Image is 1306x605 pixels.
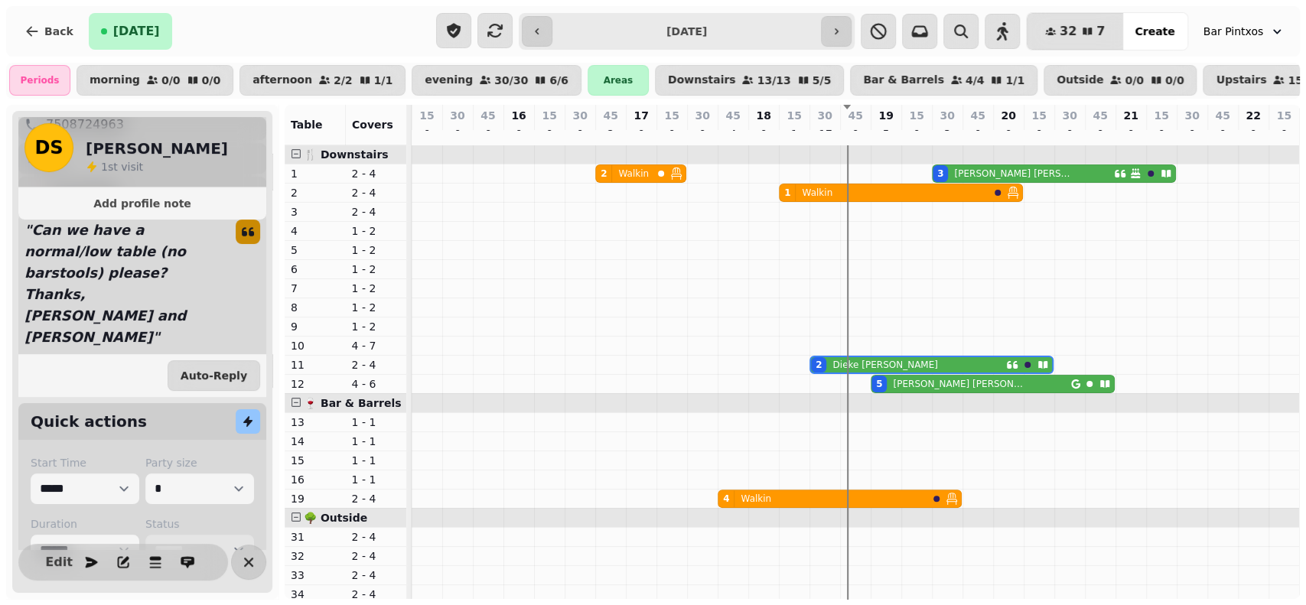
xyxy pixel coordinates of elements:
[1125,126,1137,141] p: 0
[850,65,1037,96] button: Bar & Barrels4/41/1
[664,108,679,123] p: 15
[44,26,73,37] span: Back
[757,126,770,141] p: 0
[352,166,401,181] p: 2 - 4
[425,74,473,86] p: evening
[1184,108,1199,123] p: 30
[1278,126,1290,141] p: 0
[77,65,233,96] button: morning0/00/0
[352,491,401,506] p: 2 - 4
[291,357,340,372] p: 11
[757,75,790,86] p: 13 / 13
[848,108,862,123] p: 45
[291,548,340,564] p: 32
[1060,25,1076,37] span: 32
[1215,108,1229,123] p: 45
[727,126,739,141] p: 4
[291,300,340,315] p: 8
[291,338,340,353] p: 10
[954,168,1075,180] p: [PERSON_NAME] [PERSON_NAME]
[1027,13,1123,50] button: 327
[352,472,401,487] p: 1 - 1
[878,108,893,123] p: 19
[419,108,434,123] p: 15
[756,108,770,123] p: 18
[101,159,143,174] p: visit
[633,108,648,123] p: 17
[725,108,740,123] p: 45
[893,378,1027,390] p: [PERSON_NAME] [PERSON_NAME]
[876,378,882,390] div: 5
[1277,108,1291,123] p: 15
[108,161,121,173] span: st
[168,360,260,391] button: Auto-Reply
[513,126,525,141] p: 0
[1125,75,1144,86] p: 0 / 0
[1216,74,1266,86] p: Upstairs
[291,587,340,602] p: 34
[291,453,340,468] p: 15
[543,126,555,141] p: 0
[291,415,340,430] p: 13
[1093,108,1107,123] p: 45
[696,126,708,141] p: 0
[291,472,340,487] p: 16
[12,13,86,50] button: Back
[145,455,254,470] label: Party size
[511,108,526,123] p: 16
[655,65,844,96] button: Downstairs13/135/5
[374,75,393,86] p: 1 / 1
[252,74,312,86] p: afternoon
[352,453,401,468] p: 1 - 1
[1096,25,1105,37] span: 7
[937,168,943,180] div: 3
[291,434,340,449] p: 14
[741,493,771,505] p: Walkin
[695,108,709,123] p: 30
[1216,126,1229,141] p: 0
[145,516,254,532] label: Status
[819,126,831,141] p: 17
[666,126,678,141] p: 0
[291,568,340,583] p: 33
[451,126,464,141] p: 0
[291,262,340,277] p: 6
[24,194,260,213] button: Add profile note
[18,213,223,354] p: " Can we have a normal/low table (no barstools) please? Thanks, [PERSON_NAME] and [PERSON_NAME] "
[635,126,647,141] p: 0
[1247,126,1259,141] p: 0
[352,242,401,258] p: 1 - 2
[863,74,944,86] p: Bar & Barrels
[291,223,340,239] p: 4
[1094,126,1106,141] p: 0
[352,223,401,239] p: 1 - 2
[1033,126,1045,141] p: 0
[352,185,401,200] p: 2 - 4
[588,65,649,96] div: Areas
[966,75,985,86] p: 4 / 4
[482,126,494,141] p: 0
[9,65,70,96] div: Periods
[352,300,401,315] p: 1 - 2
[940,108,954,123] p: 30
[1246,108,1260,123] p: 22
[352,357,401,372] p: 2 - 4
[291,119,323,131] span: Table
[352,587,401,602] p: 2 - 4
[352,119,393,131] span: Covers
[31,516,139,532] label: Duration
[113,25,160,37] span: [DATE]
[1122,13,1187,50] button: Create
[31,455,139,470] label: Start Time
[34,138,63,157] span: DS
[1044,65,1197,96] button: Outside0/00/0
[574,126,586,141] p: 0
[1063,126,1076,141] p: 0
[352,376,401,392] p: 4 - 6
[291,242,340,258] p: 5
[601,168,607,180] div: 2
[1002,126,1015,141] p: 0
[101,161,108,173] span: 1
[304,148,389,161] span: 🍴 Downstairs
[291,166,340,181] p: 1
